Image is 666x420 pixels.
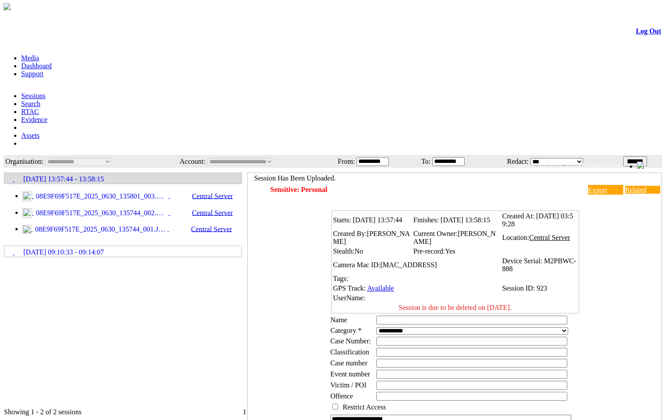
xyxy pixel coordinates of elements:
span: Offence [331,392,353,400]
span: Session ID: [502,284,535,292]
a: 08E9F69F517E_2025_0630_135801_003.MP4 Central Server [22,192,238,199]
a: 08E9F69F517E_2025_0630_135744_002.MP4 Central Server [22,209,238,216]
td: Restrict Access [330,402,584,412]
a: Media [21,54,39,62]
span: [DATE] 13:57:44 [353,216,402,224]
td: Location: [502,229,577,246]
span: Central Server [529,234,570,241]
span: Victim / POI [331,381,367,389]
span: [MAC_ADDRESS] [380,261,437,269]
span: 08E9F69F517E_2025_0630_135744_002.MP4 [34,209,168,217]
span: Central Server [169,225,237,233]
span: Starts: [333,216,351,224]
td: Account: [160,156,206,167]
a: Sessions [21,92,45,99]
span: [PERSON_NAME] [333,230,410,245]
span: [PERSON_NAME] [413,230,496,245]
span: Welcome, [PERSON_NAME] (General User) [514,162,619,169]
span: Created At: [502,212,534,220]
span: Session Has Been Uploaded. [254,174,336,182]
a: [DATE] 09:10:33 - 09:14:07 [5,247,241,256]
a: Support [21,70,44,77]
span: [DATE] 09:10:33 - 09:14:07 [23,248,104,256]
span: UserName: [333,294,365,302]
span: Event number [331,370,370,378]
span: Device Serial: [502,257,542,265]
a: Related [625,186,660,194]
td: Created By: [333,229,412,246]
span: 923 [536,284,547,292]
span: 08E9F69F517E_2025_0630_135744_001.JPG [33,225,167,233]
td: Current Owner: [413,229,501,246]
span: GPS Track: [333,284,366,292]
td: To: [414,156,431,167]
td: Pre-record: [413,247,501,256]
td: Sensitive: Personal [270,184,565,195]
span: Session is due to be deleted on [DATE]. [399,304,512,311]
span: 08E9F69F517E_2025_0630_135801_003.MP4 [34,192,168,200]
span: No [354,247,363,255]
span: Yes [445,247,455,255]
a: Dashboard [21,62,52,70]
img: image24.svg [22,225,31,234]
span: Central Server [170,209,238,217]
img: video24_pre.svg [22,192,32,201]
a: Assets [21,132,40,139]
label: Category * [331,327,362,334]
img: video24_pre.svg [22,208,32,218]
span: Case Number: [331,337,371,345]
span: [DATE] 13:58:15 [441,216,490,224]
span: Classification [331,348,369,356]
a: Available [367,284,394,292]
td: Redact: [489,156,529,167]
a: 08E9F69F517E_2025_0630_135744_001.JPG Central Server [22,225,237,232]
span: Tags: [333,275,348,282]
a: Search [21,100,41,107]
td: Camera Mac ID: [333,257,501,273]
span: 1 [243,408,246,416]
span: Finishes: [413,216,439,224]
img: bell24.png [637,162,644,169]
img: arrow-3.png [4,3,11,10]
td: Stealth: [333,247,412,256]
a: Log Out [636,27,661,35]
td: From: [324,156,355,167]
span: Central Server [170,192,238,200]
a: RTAC [21,108,39,115]
span: Showing 1 - 2 of 2 sessions [4,408,82,416]
a: Evidence [21,116,48,123]
td: Organisation: [4,156,44,167]
a: Export [588,185,623,195]
span: [DATE] 13:57:44 - 13:58:15 [23,175,104,183]
a: [DATE] 13:57:44 - 13:58:15 [5,173,241,183]
span: Case number [331,359,368,367]
span: M2PBWC-888 [502,257,576,273]
span: [DATE] 03:59:28 [502,212,573,228]
label: Name [331,316,347,324]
